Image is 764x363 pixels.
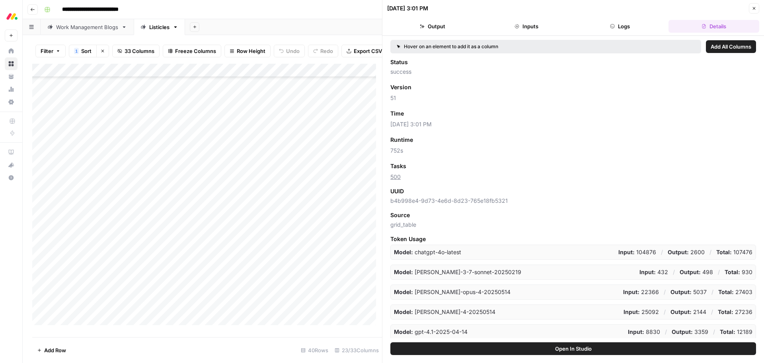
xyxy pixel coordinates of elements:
span: Add as Column [419,136,454,143]
img: Monday.com Logo [5,9,19,24]
strong: Output: [672,328,693,335]
span: Export CSV [354,47,382,55]
button: Add as Column [415,82,463,92]
p: 432 [639,268,668,276]
button: Freeze Columns [163,45,221,57]
strong: Input: [639,269,656,275]
p: 25092 [624,308,659,316]
p: 22366 [623,288,659,296]
a: AirOps Academy [5,146,18,159]
strong: Input: [624,308,640,315]
div: [DATE] 3:01 PM [387,4,428,12]
a: Browse [5,57,18,70]
p: / [711,308,713,316]
button: Inputs [481,20,572,33]
span: UUID [390,187,404,195]
button: Add All Columns [706,40,756,53]
span: Filter [41,47,53,55]
button: Export CSV [341,45,387,57]
p: claude-opus-4-20250514 [394,288,511,296]
a: Listicles [134,19,185,35]
button: Output [387,20,478,33]
p: / [664,308,666,316]
div: Hover on an element to add it as a column [397,43,596,50]
button: Redo [308,45,338,57]
button: 33 Columns [112,45,160,57]
span: Version [390,83,411,91]
p: 104876 [618,248,656,256]
p: 12189 [720,328,752,336]
p: / [661,248,663,256]
strong: Total: [718,308,733,315]
span: Time [390,110,404,118]
p: 2144 [670,308,706,316]
button: Add as Column [416,135,464,145]
a: Settings [5,96,18,108]
p: chatgpt-4o-latest [394,248,461,256]
p: 27236 [718,308,752,316]
div: What's new? [5,159,17,171]
a: Home [5,45,18,57]
button: Add Row [32,344,71,357]
div: Listicles [149,23,170,31]
strong: Model: [394,288,413,295]
p: / [718,268,720,276]
span: Add as Column [413,163,447,170]
span: grid_table [390,221,756,229]
button: Workspace: Monday.com [5,6,18,26]
span: Add Row [44,346,66,354]
span: Add All Columns [711,43,751,51]
button: Undo [274,45,305,57]
p: 3359 [672,328,708,336]
span: 51 [390,94,756,102]
div: 23/33 Columns [331,344,382,357]
strong: Output: [670,288,692,295]
span: Sort [81,47,92,55]
p: 8830 [628,328,660,336]
p: / [709,248,711,256]
div: 40 Rows [298,344,331,357]
button: Open In Studio [390,342,756,355]
span: [DATE] 3:01 PM [390,120,756,128]
strong: Model: [394,328,413,335]
strong: Output: [680,269,701,275]
span: 1 [75,48,78,54]
span: Open In Studio [555,345,592,353]
strong: Output: [668,249,689,255]
strong: Total: [720,328,735,335]
span: Redo [320,47,333,55]
strong: Model: [394,249,413,255]
span: Add as Column [410,110,445,117]
span: b4b998e4-9d73-4e6d-8d23-765e18fb5321 [390,197,756,205]
strong: Total: [725,269,740,275]
button: Help + Support [5,171,18,184]
p: / [711,288,713,296]
span: Tasks [390,162,406,170]
a: Work Management Blogs [41,19,134,35]
p: / [664,288,666,296]
button: What's new? [5,159,18,171]
span: success [390,68,756,76]
p: claude-3-7-sonnet-20250219 [394,268,521,276]
p: 5037 [670,288,707,296]
button: 1Sort [69,45,96,57]
span: Runtime [390,136,413,144]
a: 500 [390,173,401,180]
strong: Total: [716,249,732,255]
strong: Input: [623,288,639,295]
p: / [673,268,675,276]
span: Row Height [237,47,265,55]
span: 752s [390,147,756,155]
p: / [713,328,715,336]
strong: Total: [718,288,734,295]
div: Work Management Blogs [56,23,118,31]
span: Source [390,211,410,219]
p: claude-sonnet-4-20250514 [394,308,495,316]
button: Add as Column [407,108,455,119]
button: Row Height [224,45,271,57]
p: 930 [725,268,752,276]
strong: Output: [670,308,692,315]
span: Add as Column [418,84,452,91]
button: Logs [575,20,666,33]
button: Add as Column [409,161,458,171]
